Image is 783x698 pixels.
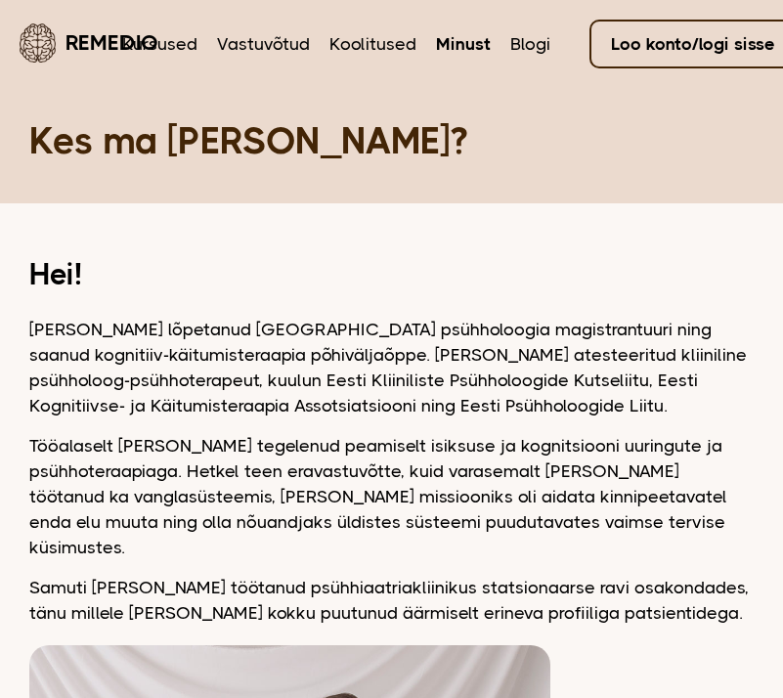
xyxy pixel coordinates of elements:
img: Remedio logo [20,23,56,63]
a: Vastuvõtud [217,31,310,57]
p: [PERSON_NAME] lõpetanud [GEOGRAPHIC_DATA] psühholoogia magistrantuuri ning saanud kognitiiv-käitu... [29,317,754,418]
a: Remedio [20,20,122,65]
a: Blogi [510,31,550,57]
h1: Kes ma [PERSON_NAME]? [29,117,783,164]
h2: Hei! [29,262,754,287]
p: Samuti [PERSON_NAME] töötanud psühhiaatriakliinikus statsionaarse ravi osakondades, tänu millele ... [29,575,754,626]
a: Minust [436,31,491,57]
a: Kursused [122,31,197,57]
p: Tööalaselt [PERSON_NAME] tegelenud peamiselt isiksuse ja kognitsiooni uuringute ja psühhoteraapia... [29,433,754,560]
a: Koolitused [329,31,416,57]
